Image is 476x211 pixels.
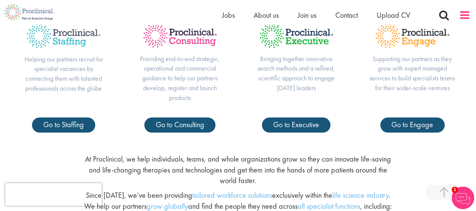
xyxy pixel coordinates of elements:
[43,120,84,129] span: Go to Staffing
[377,10,410,20] a: Upload CV
[452,186,474,209] img: Chatbot
[452,186,458,193] span: 1
[273,120,319,129] span: Go to Executive
[253,54,339,93] p: Bringing together innovative search methods and a refined, scientific approach to engage [DATE] l...
[369,17,455,54] img: Proclinical Title
[137,54,223,103] p: Providing end-to-end strategic, operational and commercial guidance to help our partners develop,...
[369,54,455,93] p: Supporting our partners as they grow with expert managed services to build specialists teams for ...
[192,190,272,200] a: tailored workforce solutions
[253,17,339,54] img: Proclinical Title
[144,117,216,132] a: Go to Consulting
[391,120,433,129] span: Go to Engage
[137,17,223,54] img: Proclinical Title
[297,201,360,211] a: all specialist functions
[146,201,188,211] a: grow globally
[254,10,279,20] a: About us
[21,17,107,54] img: Proclinical Title
[332,190,388,200] a: life science industry
[5,183,102,206] iframe: reCAPTCHA
[156,120,204,129] span: Go to Consulting
[81,154,395,186] p: At Proclinical, we help individuals, teams, and whole organizations grow so they can innovate lif...
[262,117,330,132] a: Go to Executive
[298,10,316,20] a: Join us
[335,10,358,20] a: Contact
[21,54,107,93] p: Helping our partners recruit for specialist vacancies by connecting them with talented profession...
[222,10,235,20] a: Jobs
[32,117,95,132] a: Go to Staffing
[380,117,444,132] a: Go to Engage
